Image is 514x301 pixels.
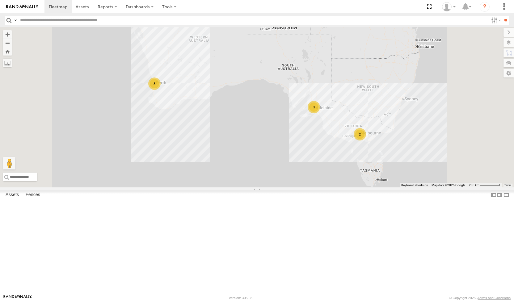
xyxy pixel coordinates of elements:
[3,39,12,47] button: Zoom out
[467,183,502,187] button: Map Scale: 200 km per 62 pixels
[354,128,366,140] div: 2
[503,69,514,77] label: Map Settings
[3,295,32,301] a: Visit our Website
[3,47,12,56] button: Zoom Home
[469,183,479,187] span: 200 km
[478,296,511,300] a: Terms and Conditions
[6,5,38,9] img: rand-logo.svg
[440,2,458,11] div: Brendan Sinclair
[13,16,18,25] label: Search Query
[3,157,15,169] button: Drag Pegman onto the map to open Street View
[503,190,509,199] label: Hide Summary Table
[3,59,12,67] label: Measure
[3,30,12,39] button: Zoom in
[432,183,465,187] span: Map data ©2025 Google
[505,184,511,186] a: Terms
[2,191,22,199] label: Assets
[23,191,43,199] label: Fences
[489,16,502,25] label: Search Filter Options
[449,296,511,300] div: © Copyright 2025 -
[401,183,428,187] button: Keyboard shortcuts
[480,2,490,12] i: ?
[308,101,320,113] div: 3
[491,190,497,199] label: Dock Summary Table to the Left
[229,296,252,300] div: Version: 305.03
[148,77,161,90] div: 8
[497,190,503,199] label: Dock Summary Table to the Right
